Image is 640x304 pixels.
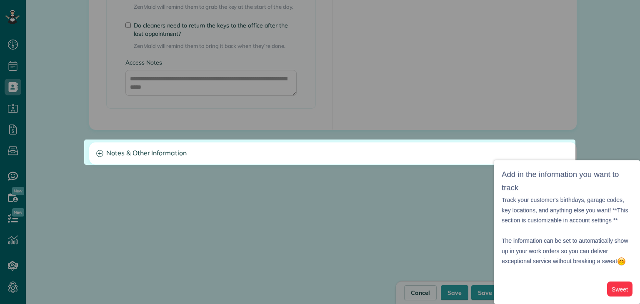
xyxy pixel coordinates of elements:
p: Track your customer's birthdays, garage codes, key locations, and anything else you want! **This ... [502,195,632,226]
img: :blush: [617,257,626,266]
h3: Add in the information you want to track [502,168,632,195]
div: Add in the information you want to trackTrack your customer&amp;#39;s birthdays, garage codes, ke... [494,160,640,304]
a: Notes & Other Information [90,143,576,164]
p: The information can be set to automatically show up in your work orders so you can deliver except... [502,226,632,267]
button: Sweet [607,282,632,297]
